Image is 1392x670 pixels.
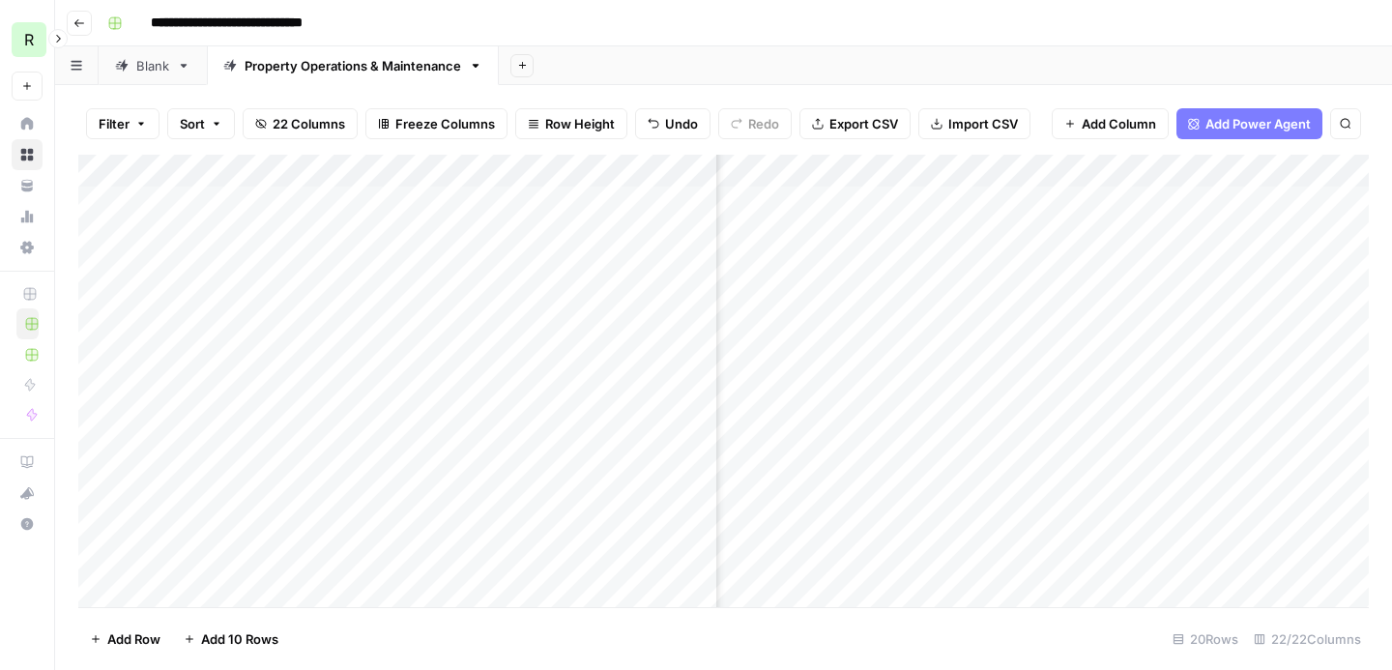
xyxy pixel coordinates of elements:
button: Add Power Agent [1176,108,1322,139]
div: Property Operations & Maintenance [245,56,461,75]
button: Redo [718,108,792,139]
button: What's new? [12,478,43,509]
a: Blank [99,46,207,85]
button: Undo [635,108,710,139]
a: Settings [12,232,43,263]
span: Add Power Agent [1205,114,1311,133]
span: Add Column [1082,114,1156,133]
div: 20 Rows [1165,624,1246,655]
button: Filter [86,108,159,139]
span: Redo [748,114,779,133]
a: Your Data [12,170,43,201]
button: Help + Support [12,509,43,539]
span: Export CSV [829,114,898,133]
button: Add Row [78,624,172,655]
a: Property Operations & Maintenance [207,46,499,85]
a: Browse [12,139,43,170]
a: Usage [12,201,43,232]
button: Freeze Columns [365,108,507,139]
span: Undo [665,114,698,133]
a: AirOps Academy [12,447,43,478]
button: Workspace: Re-Leased [12,15,43,64]
span: Row Height [545,114,615,133]
button: 22 Columns [243,108,358,139]
a: Home [12,108,43,139]
button: Row Height [515,108,627,139]
button: Add Column [1052,108,1169,139]
span: Add 10 Rows [201,629,278,649]
span: Sort [180,114,205,133]
button: Sort [167,108,235,139]
span: Filter [99,114,130,133]
button: Add 10 Rows [172,624,290,655]
div: 22/22 Columns [1246,624,1369,655]
button: Import CSV [918,108,1030,139]
span: 22 Columns [273,114,345,133]
div: What's new? [13,479,42,508]
button: Export CSV [799,108,911,139]
span: Import CSV [948,114,1018,133]
span: Add Row [107,629,160,649]
span: Freeze Columns [395,114,495,133]
div: Blank [136,56,169,75]
span: R [24,28,34,51]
